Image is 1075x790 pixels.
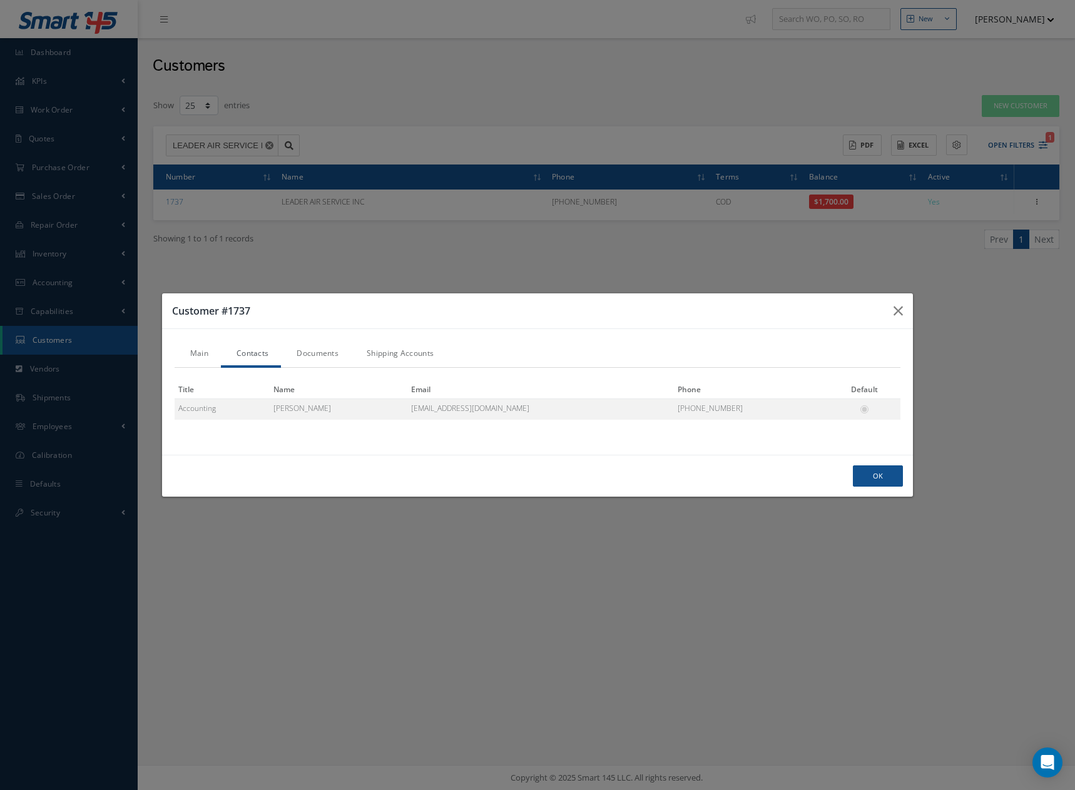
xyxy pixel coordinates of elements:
[1032,747,1062,777] div: Open Intercom Messenger
[281,342,351,368] a: Documents
[172,303,884,318] h3: Customer #1737
[351,342,446,368] a: Shipping Accounts
[175,398,270,420] td: Accounting
[828,380,901,399] th: Default
[221,342,281,368] a: Contacts
[674,380,828,399] th: Phone
[674,398,828,420] td: [PHONE_NUMBER]
[853,465,903,487] button: Ok
[270,398,407,420] td: [PERSON_NAME]
[270,380,407,399] th: Name
[407,380,674,399] th: Email
[407,398,674,420] td: [EMAIL_ADDRESS][DOMAIN_NAME]
[175,380,270,399] th: Title
[175,342,221,368] a: Main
